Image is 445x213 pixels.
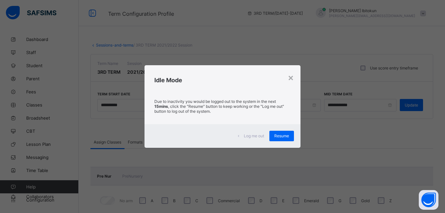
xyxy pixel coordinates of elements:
[288,72,294,83] div: ×
[419,190,438,210] button: Open asap
[274,133,289,138] span: Resume
[154,77,290,84] h2: Idle Mode
[154,104,168,109] strong: 15mins
[154,99,290,114] p: Due to inactivity you would be logged out to the system in the next , click the "Resume" button t...
[244,133,264,138] span: Log me out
